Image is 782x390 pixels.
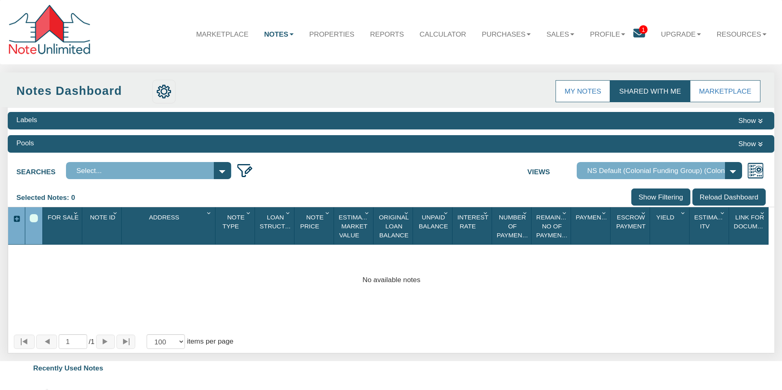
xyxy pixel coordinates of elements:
[612,210,649,241] div: Escrow Payment Sort None
[576,214,619,221] span: Payment(P&I)
[301,22,362,46] a: Properties
[284,207,294,217] div: Column Menu
[736,115,766,127] button: Show
[474,22,539,46] a: Purchases
[527,162,577,177] label: Views
[652,210,689,241] div: Yield Sort None
[709,22,774,46] a: Resources
[653,22,709,46] a: Upgrade
[533,210,570,241] div: Remaining No Of Payments Sort None
[691,210,728,241] div: Estimated Itv Sort None
[481,207,491,217] div: Column Menu
[633,22,653,47] a: 1
[36,335,57,349] button: Page back
[363,207,373,217] div: Column Menu
[639,25,647,34] span: 1
[260,214,299,230] span: Loan Structure
[8,275,775,285] div: No available notes
[494,210,531,241] div: Number Of Payments Sort None
[44,210,81,241] div: Sort None
[16,138,34,148] div: Pools
[116,335,135,349] button: Page to last
[692,188,766,206] input: Reload Dashboard
[573,210,610,241] div: Sort None
[747,162,764,179] img: views.png
[415,210,452,241] div: Sort None
[652,210,689,241] div: Sort None
[84,210,121,241] div: Sort None
[111,207,121,217] div: Column Menu
[217,210,254,241] div: Sort None
[16,83,149,99] div: Notes Dashboard
[497,214,530,239] span: Number Of Payments
[521,207,531,217] div: Column Menu
[573,210,610,241] div: Payment(P&I) Sort None
[89,337,94,347] span: 1
[16,188,81,207] div: Selected Notes: 0
[494,210,531,241] div: Sort None
[718,207,728,217] div: Column Menu
[72,207,81,217] div: Column Menu
[44,210,81,241] div: For Sale Sort None
[187,337,233,345] span: items per page
[412,22,474,46] a: Calculator
[256,22,301,46] a: Notes
[616,214,646,230] span: Escrow Payment
[300,214,324,230] span: Note Price
[30,214,38,222] div: Select All
[731,210,768,241] div: Sort None
[442,207,452,217] div: Column Menu
[454,210,491,241] div: Interest Rate Sort None
[257,210,294,241] div: Sort None
[454,210,491,241] div: Sort None
[402,207,412,217] div: Column Menu
[222,214,244,230] span: Note Type
[656,214,674,221] span: Yield
[16,115,37,125] div: Labels
[600,207,610,217] div: Column Menu
[560,207,570,217] div: Column Menu
[336,210,373,241] div: Sort None
[536,214,572,239] span: Remaining No Of Payments
[375,210,412,241] div: Sort None
[679,207,689,217] div: Column Menu
[8,214,25,224] div: Expand All
[244,207,254,217] div: Column Menu
[691,210,728,241] div: Sort None
[336,210,373,241] div: Estimated Market Value Sort None
[149,214,179,221] span: Address
[758,207,768,217] div: Column Menu
[736,138,766,150] button: Show
[415,210,452,241] div: Unpaid Balance Sort None
[582,22,633,46] a: Profile
[457,214,488,230] span: Interest Rate
[59,334,87,349] input: Selected page
[362,22,412,46] a: Reports
[533,210,570,241] div: Sort None
[323,207,333,217] div: Column Menu
[96,335,115,349] button: Page forward
[731,210,768,241] div: Link For Documents Sort None
[296,210,333,241] div: Note Price Sort None
[375,210,412,241] div: Original Loan Balance Sort None
[612,210,649,241] div: Sort None
[694,214,730,230] span: Estimated Itv
[734,214,774,230] span: Link For Documents
[217,210,254,241] div: Note Type Sort None
[156,84,171,99] img: settings.png
[89,337,91,346] abbr: of
[639,207,649,217] div: Column Menu
[188,22,256,46] a: Marketplace
[16,162,66,177] label: Searches
[339,214,374,239] span: Estimated Market Value
[84,210,121,241] div: Note Id Sort None
[236,162,253,179] img: edit_filter_icon.png
[296,210,333,241] div: Sort None
[123,210,215,241] div: Sort None
[90,214,115,221] span: Note Id
[48,214,79,221] span: For Sale
[538,22,582,46] a: Sales
[257,210,294,241] div: Loan Structure Sort None
[123,210,215,241] div: Address Sort None
[205,207,215,217] div: Column Menu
